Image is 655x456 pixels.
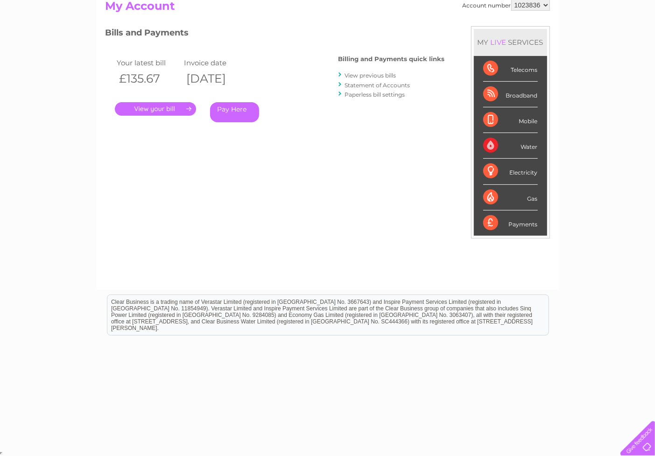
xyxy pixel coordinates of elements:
[107,5,549,45] div: Clear Business is a trading name of Verastar Limited (registered in [GEOGRAPHIC_DATA] No. 3667643...
[182,69,249,88] th: [DATE]
[483,210,538,236] div: Payments
[483,133,538,159] div: Water
[540,40,568,47] a: Telecoms
[491,40,508,47] a: Water
[182,56,249,69] td: Invoice date
[345,91,405,98] a: Paperless bill settings
[115,56,182,69] td: Your latest bill
[483,82,538,107] div: Broadband
[479,5,543,16] a: 0333 014 3131
[345,82,410,89] a: Statement of Accounts
[115,69,182,88] th: £135.67
[483,107,538,133] div: Mobile
[345,72,396,79] a: View previous bills
[474,29,547,56] div: MY SERVICES
[574,40,587,47] a: Blog
[483,185,538,210] div: Gas
[115,102,196,116] a: .
[489,38,508,47] div: LIVE
[338,56,445,63] h4: Billing and Payments quick links
[23,24,70,53] img: logo.png
[514,40,535,47] a: Energy
[483,56,538,82] div: Telecoms
[483,159,538,184] div: Electricity
[624,40,646,47] a: Log out
[106,26,445,42] h3: Bills and Payments
[593,40,616,47] a: Contact
[210,102,259,122] a: Pay Here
